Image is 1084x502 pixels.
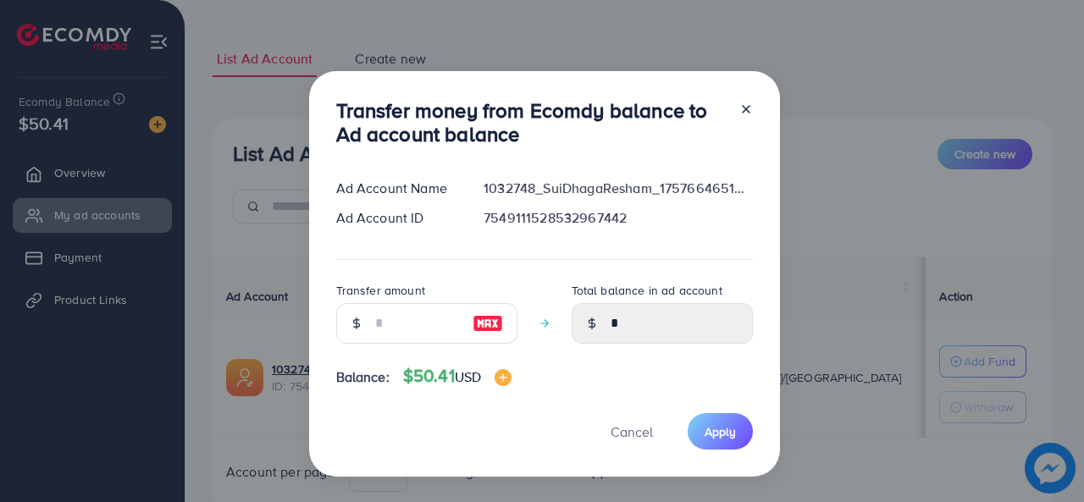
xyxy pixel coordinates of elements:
[336,282,425,299] label: Transfer amount
[470,208,766,228] div: 7549111528532967442
[323,179,471,198] div: Ad Account Name
[336,98,726,147] h3: Transfer money from Ecomdy balance to Ad account balance
[495,369,512,386] img: image
[473,313,503,334] img: image
[688,413,753,450] button: Apply
[705,423,736,440] span: Apply
[470,179,766,198] div: 1032748_SuiDhagaResham_1757664651001
[572,282,722,299] label: Total balance in ad account
[336,367,390,387] span: Balance:
[611,422,653,441] span: Cancel
[589,413,674,450] button: Cancel
[455,367,481,386] span: USD
[323,208,471,228] div: Ad Account ID
[403,366,512,387] h4: $50.41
